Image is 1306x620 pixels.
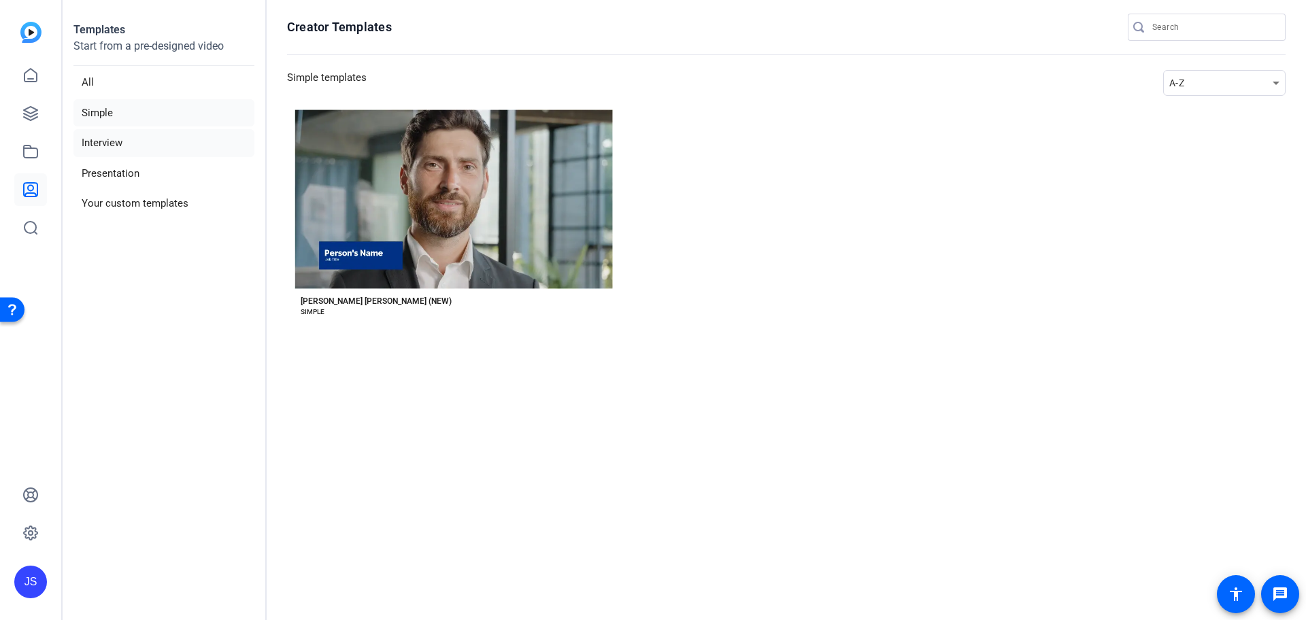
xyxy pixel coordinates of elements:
mat-icon: accessibility [1228,586,1244,602]
button: Template image [294,109,613,289]
p: Start from a pre-designed video [73,38,254,66]
li: Simple [73,99,254,127]
div: [PERSON_NAME] [PERSON_NAME] (NEW) [301,296,452,307]
li: Your custom templates [73,190,254,218]
mat-icon: message [1272,586,1288,602]
div: JS [14,566,47,598]
li: Interview [73,129,254,157]
h1: Creator Templates [287,19,392,35]
img: blue-gradient.svg [20,22,41,43]
input: Search [1152,19,1275,35]
h3: Simple templates [287,70,367,96]
li: Presentation [73,160,254,188]
li: All [73,69,254,97]
div: SIMPLE [301,307,324,317]
strong: Templates [73,23,125,36]
span: A-Z [1169,77,1184,88]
